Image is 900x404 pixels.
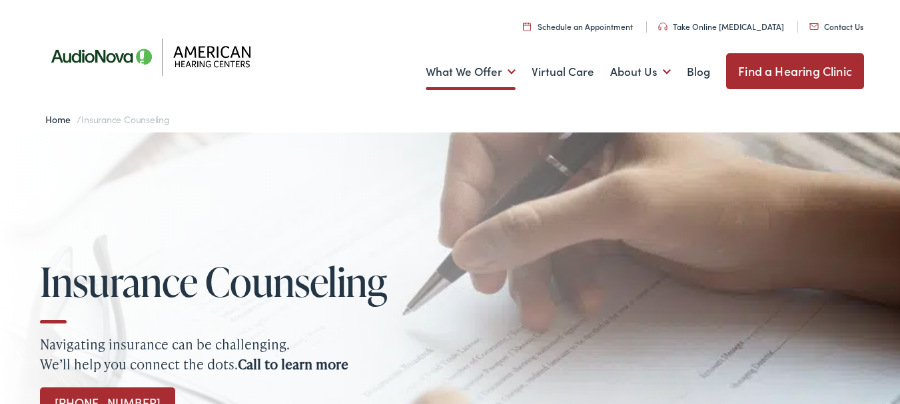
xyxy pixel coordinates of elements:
[40,260,413,303] h1: Insurance Counseling
[726,53,864,89] a: Find a Hearing Clinic
[40,334,860,374] p: Navigating insurance can be challenging. We’ll help you connect the dots.
[81,112,170,126] span: Insurance Counseling
[658,23,668,31] img: utility icon
[658,21,784,32] a: Take Online [MEDICAL_DATA]
[687,47,710,97] a: Blog
[610,47,671,97] a: About Us
[45,112,170,126] span: /
[523,22,531,31] img: utility icon
[532,47,594,97] a: Virtual Care
[238,355,348,373] strong: Call to learn more
[45,112,77,126] a: Home
[426,47,516,97] a: What We Offer
[809,21,863,32] a: Contact Us
[809,23,819,30] img: utility icon
[523,21,633,32] a: Schedule an Appointment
